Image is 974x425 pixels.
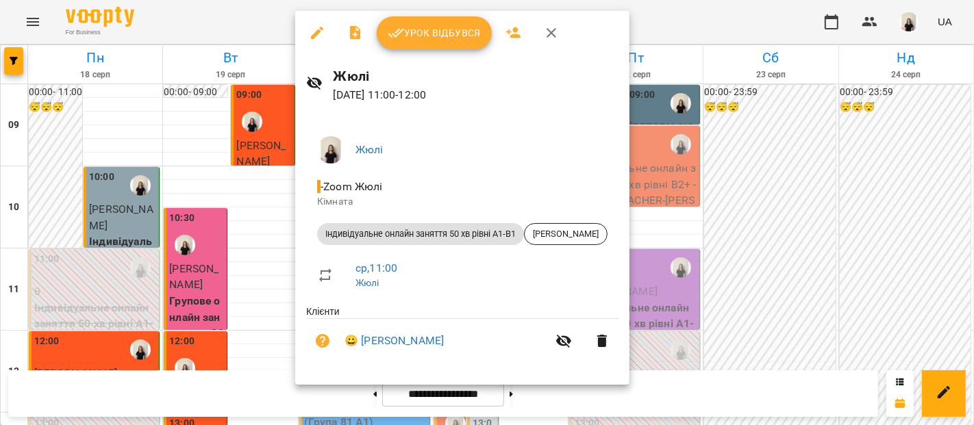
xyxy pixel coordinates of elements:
a: ср , 11:00 [355,261,397,274]
button: Урок відбувся [377,16,492,49]
p: [DATE] 11:00 - 12:00 [334,87,619,103]
ul: Клієнти [306,305,619,368]
span: [PERSON_NAME] [525,228,607,240]
p: Кімната [317,195,608,209]
span: - Zoom Жюлі [317,180,386,193]
button: Візит ще не сплачено. Додати оплату? [306,324,339,357]
h6: Жюлі [334,66,619,87]
a: Жюлі [355,143,384,156]
span: Урок відбувся [388,25,481,41]
img: a3bfcddf6556b8c8331b99a2d66cc7fb.png [317,136,345,164]
a: Жюлі [355,277,379,288]
span: Індивідуальне онлайн заняття 50 хв рівні А1-В1 [317,228,524,240]
a: 😀 [PERSON_NAME] [345,333,444,349]
div: [PERSON_NAME] [524,223,608,245]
